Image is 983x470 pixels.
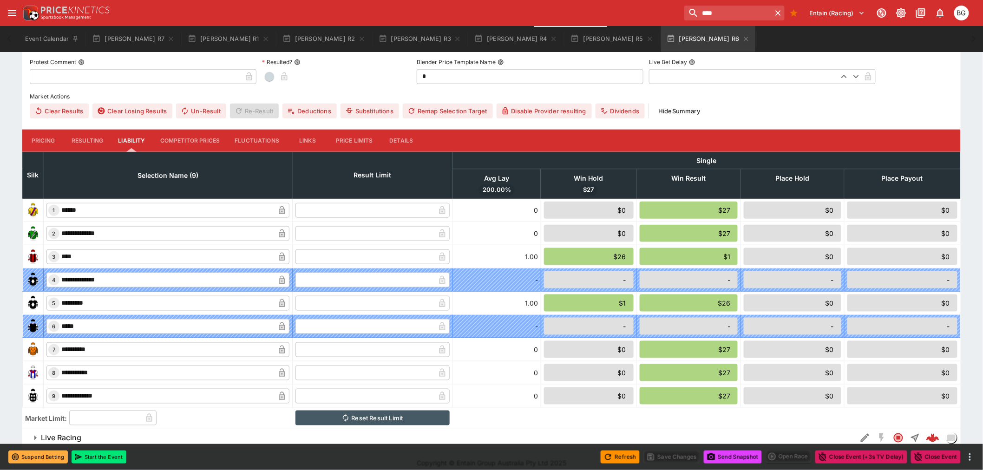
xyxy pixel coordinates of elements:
[41,433,81,443] h6: Live Racing
[72,450,126,463] button: Start the Event
[64,130,111,152] button: Resulting
[456,391,538,401] div: 0
[469,26,563,52] button: [PERSON_NAME] R4
[911,450,961,463] button: Close Event
[51,300,58,307] span: 5
[601,450,640,463] button: Refresh
[924,429,942,447] a: 88f411eb-37f5-4ace-8775-c4e5b71fafd3
[456,275,538,285] div: -
[544,225,634,242] div: $0
[293,152,452,198] th: Result Limit
[26,366,40,380] img: runner 8
[766,450,812,463] div: split button
[744,387,841,405] div: $0
[893,5,910,21] button: Toggle light/dark mode
[640,318,738,335] div: -
[41,15,91,20] img: Sportsbook Management
[474,173,519,184] span: Avg Lay
[26,389,40,404] img: runner 9
[946,432,957,444] div: liveracing
[744,202,841,219] div: $0
[847,318,957,335] div: -
[479,185,515,195] span: 200.00%
[30,104,89,118] button: Clear Results
[661,26,755,52] button: [PERSON_NAME] R6
[951,3,972,23] button: Ben Grimstone
[873,430,890,446] button: SGM Disabled
[497,104,592,118] button: Disable Provider resulting
[640,294,738,312] div: $26
[926,431,939,444] div: 88f411eb-37f5-4ace-8775-c4e5b71fafd3
[847,387,957,405] div: $0
[26,319,40,334] img: runner 6
[277,26,371,52] button: [PERSON_NAME] R2
[153,130,228,152] button: Competitor Prices
[341,104,399,118] button: Substitutions
[51,277,58,283] span: 4
[230,104,279,118] span: Re-Result
[565,26,659,52] button: [PERSON_NAME] R5
[544,341,634,358] div: $0
[847,341,957,358] div: $0
[20,4,39,22] img: PriceKinetics Logo
[744,294,841,312] div: $0
[580,185,598,195] span: $27
[890,430,907,446] button: Closed
[689,59,695,65] button: Live Bet Delay
[182,26,275,52] button: [PERSON_NAME] R1
[815,450,907,463] button: Close Event (+3s TV Delay)
[30,58,76,66] p: Protest Comment
[954,6,969,20] div: Ben Grimstone
[857,430,873,446] button: Edit Detail
[456,321,538,331] div: -
[4,5,20,21] button: open drawer
[26,342,40,357] img: runner 7
[41,7,110,13] img: PriceKinetics
[744,364,841,381] div: $0
[946,433,957,443] img: liveracing
[912,5,929,21] button: Documentation
[640,225,738,242] div: $27
[932,5,949,21] button: Notifications
[847,364,957,381] div: $0
[596,104,645,118] button: Dividends
[744,225,841,242] div: $0
[804,6,871,20] button: Select Tenant
[564,173,614,184] span: Win Hold
[684,6,771,20] input: search
[403,104,493,118] button: Remap Selection Target
[704,450,762,463] button: Send Snapshot
[51,393,58,399] span: 9
[380,130,422,152] button: Details
[417,58,496,66] p: Blender Price Template Name
[640,364,738,381] div: $27
[544,387,634,405] div: $0
[86,26,180,52] button: [PERSON_NAME] R7
[744,318,841,335] div: -
[262,58,292,66] p: Resulted?
[456,298,538,308] div: 1.00
[294,59,301,65] button: Resulted?
[640,271,738,288] div: -
[51,230,58,237] span: 2
[847,225,957,242] div: $0
[282,104,337,118] button: Deductions
[23,152,44,198] th: Silk
[544,294,634,312] div: $1
[456,252,538,261] div: 1.00
[893,432,904,444] svg: Closed
[51,346,57,353] span: 7
[544,364,634,381] div: $0
[847,294,957,312] div: $0
[51,207,57,214] span: 1
[51,370,58,376] span: 8
[328,130,380,152] button: Price Limits
[22,429,857,447] button: Live Racing
[78,59,85,65] button: Protest Comment
[111,130,152,152] button: Liability
[22,130,64,152] button: Pricing
[544,202,634,219] div: $0
[92,104,172,118] button: Clear Losing Results
[926,431,939,444] img: logo-cerberus--red.svg
[456,228,538,238] div: 0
